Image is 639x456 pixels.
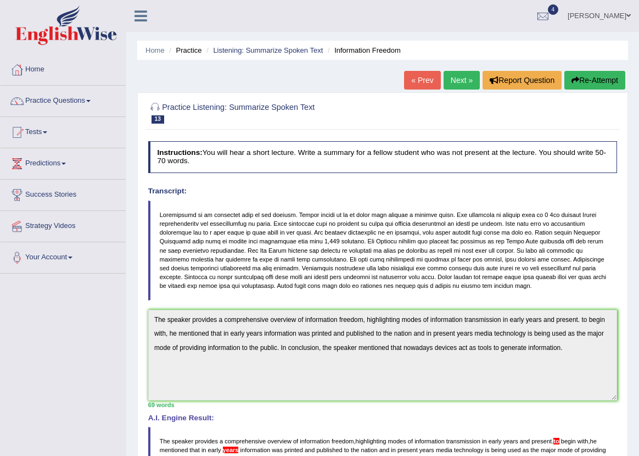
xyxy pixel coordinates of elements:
span: in [391,447,396,453]
a: Home [145,46,165,54]
li: Information Freedom [325,45,401,55]
a: Predictions [1,148,126,176]
span: and [520,438,530,444]
span: mode [558,447,573,453]
span: provides [195,438,218,444]
span: technology [454,447,483,453]
span: in [482,438,487,444]
span: the [531,447,539,453]
blockquote: Loremipsumd si am consectet adip el sed doeiusm. Tempor incidi ut la et dolor magn aliquae a mini... [148,201,618,301]
span: of [408,438,413,444]
span: printed [284,447,303,453]
span: comprehensive [225,438,266,444]
span: of [293,438,298,444]
b: Instructions: [157,148,202,157]
span: a [220,438,223,444]
span: information [300,438,330,444]
span: freedom [332,438,354,444]
span: present [531,438,552,444]
span: transmission [446,438,480,444]
a: Strategy Videos [1,211,126,238]
span: as [523,447,529,453]
span: 13 [152,115,164,124]
span: begin [561,438,576,444]
span: he [590,438,597,444]
span: is [485,447,490,453]
span: years [419,447,434,453]
span: with [578,438,588,444]
span: speaker [172,438,193,444]
a: Home [1,54,126,82]
span: information [240,447,271,453]
span: highlighting [356,438,386,444]
button: Re-Attempt [564,71,625,90]
span: mentioned [160,447,188,453]
a: « Prev [404,71,440,90]
a: Tests [1,117,126,144]
span: published [316,447,342,453]
span: nation [361,447,378,453]
span: overview [267,438,292,444]
span: This sentence does not start with an uppercase letter. (did you mean: To) [553,438,559,444]
a: Practice Questions [1,86,126,113]
span: major [541,447,556,453]
span: providing [581,447,606,453]
h2: Practice Listening: Summarize Spoken Text [148,101,439,124]
span: the [351,447,359,453]
a: Success Stories [1,180,126,207]
span: An apostrophe may be missing. (did you mean: years') [223,447,239,453]
span: early [208,447,221,453]
span: to [344,447,349,453]
span: media [436,447,452,453]
a: Your Account [1,242,126,270]
span: early [489,438,502,444]
li: Practice [166,45,201,55]
span: The [160,438,170,444]
a: Next » [444,71,480,90]
div: 69 words [148,401,618,409]
span: that [189,447,199,453]
span: present [397,447,418,453]
h4: Transcript: [148,187,618,196]
span: in [201,447,206,453]
span: years [503,438,518,444]
span: of [574,447,579,453]
h4: You will hear a short lecture. Write a summary for a fellow student who was not present at the le... [148,141,618,173]
span: was [272,447,283,453]
span: information [414,438,445,444]
span: and [379,447,389,453]
button: Report Question [483,71,562,90]
span: used [508,447,521,453]
span: 4 [548,4,559,15]
a: Listening: Summarize Spoken Text [213,46,323,54]
span: being [491,447,506,453]
span: and [305,447,315,453]
h4: A.I. Engine Result: [148,414,618,422]
span: modes [388,438,406,444]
